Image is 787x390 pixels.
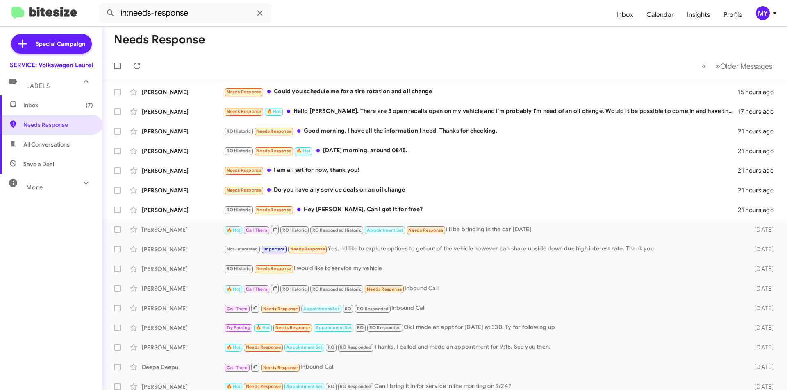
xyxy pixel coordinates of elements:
span: Appointment Set [303,306,339,311]
button: Previous [697,58,711,74]
div: SERVICE: Volkswagen Laurel [10,61,93,69]
div: [PERSON_NAME] [142,206,224,214]
span: RO Responded [357,306,389,311]
div: I would like to service my vehicle [224,264,741,273]
div: [PERSON_NAME] [142,127,224,135]
span: RO [345,306,351,311]
a: Profile [717,3,749,27]
span: Call Them [227,306,248,311]
a: Special Campaign [11,34,92,54]
div: [PERSON_NAME] [142,167,224,175]
div: Do you have any service deals on an oil change [224,185,738,195]
a: Calendar [640,3,680,27]
span: Call Them [227,365,248,370]
span: RO Historic [227,266,251,271]
div: [DATE] [741,284,780,293]
span: More [26,184,43,191]
span: RO Historic [227,128,251,134]
span: RO [328,345,334,350]
span: Needs Response [290,246,325,252]
div: 15 hours ago [738,88,780,96]
div: [DATE] [741,265,780,273]
div: [PERSON_NAME] [142,108,224,116]
div: 21 hours ago [738,127,780,135]
div: 21 hours ago [738,147,780,155]
div: Inbound Call [224,283,741,293]
div: Could you schedule me for a tire rotation and oil change [224,87,738,97]
div: [DATE] morning, around 0845. [224,146,738,156]
span: Needs Response [256,148,291,153]
span: Needs Response [263,365,298,370]
div: Inbound Call [224,362,741,372]
span: Needs Response [256,128,291,134]
input: Search [99,3,271,23]
span: Call Them [246,228,267,233]
span: 🔥 Hot [227,384,241,389]
div: [DATE] [741,225,780,234]
div: [PERSON_NAME] [142,88,224,96]
div: [PERSON_NAME] [142,225,224,234]
span: RO Responded Historic [312,228,362,233]
span: RO Responded Historic [312,286,362,292]
span: Needs Response [275,325,310,330]
span: Appointment Set [286,384,322,389]
span: RO Responded [340,345,371,350]
span: Not-Interested [227,246,258,252]
span: RO [357,325,364,330]
span: RO Historic [282,286,307,292]
div: Hey [PERSON_NAME], Can I get it for free? [224,205,738,214]
span: « [702,61,706,71]
span: Needs Response [367,286,402,292]
div: [PERSON_NAME] [142,265,224,273]
span: Inbox [23,101,93,109]
span: Appointment Set [316,325,352,330]
span: Needs Response [23,121,93,129]
div: Inbound Call [224,303,741,313]
button: MY [749,6,778,20]
div: [DATE] [741,304,780,312]
div: Deepa Deepu [142,363,224,371]
span: 🔥 Hot [227,228,241,233]
span: Needs Response [227,187,262,193]
span: (7) [86,101,93,109]
span: Appointment Set [367,228,403,233]
a: Insights [680,3,717,27]
div: 21 hours ago [738,186,780,194]
span: Older Messages [720,62,772,71]
span: Needs Response [263,306,298,311]
span: Call Them [246,286,267,292]
span: Needs Response [256,207,291,212]
div: I am all set for now, thank you! [224,166,738,175]
div: 21 hours ago [738,167,780,175]
span: Needs Response [227,109,262,114]
span: 🔥 Hot [296,148,310,153]
a: Inbox [610,3,640,27]
span: RO Responded [369,325,401,330]
div: [PERSON_NAME] [142,284,224,293]
span: RO [328,384,334,389]
span: All Conversations [23,140,70,149]
div: [PERSON_NAME] [142,343,224,352]
div: [PERSON_NAME] [142,186,224,194]
span: RO Historic [227,148,251,153]
h1: Needs Response [114,33,205,46]
span: Appointment Set [286,345,322,350]
div: [DATE] [741,363,780,371]
span: 🔥 Hot [227,345,241,350]
nav: Page navigation example [697,58,777,74]
div: Thanks. I called and made an appointment for 9:15. See you then. [224,343,741,352]
div: [DATE] [741,324,780,332]
span: RO Historic [227,207,251,212]
div: Ok I made an appt for [DATE] at 330. Ty for following up [224,323,741,332]
div: MY [756,6,770,20]
span: 🔥 Hot [267,109,281,114]
div: [DATE] [741,245,780,253]
div: [PERSON_NAME] [142,304,224,312]
span: Needs Response [227,89,262,95]
span: 🔥 Hot [227,286,241,292]
span: Needs Response [246,384,281,389]
span: Special Campaign [36,40,85,48]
